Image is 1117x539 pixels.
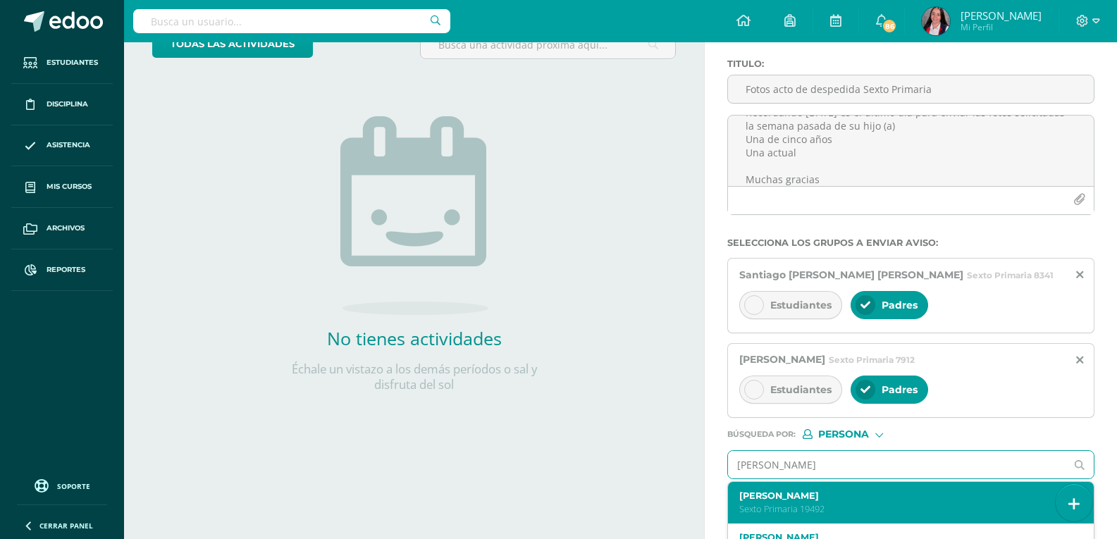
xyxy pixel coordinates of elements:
[421,31,676,58] input: Busca una actividad próxima aquí...
[47,181,92,192] span: Mis cursos
[57,481,90,491] span: Soporte
[11,208,113,249] a: Archivos
[961,8,1042,23] span: [PERSON_NAME]
[728,116,1094,186] textarea: Lindo Inicio de Semana Recordando [DATE] es el ultimo día para enviar las fotos solicitadas la se...
[47,57,98,68] span: Estudiantes
[922,7,950,35] img: 7adafb9e82a6a124d5dfdafab4d81904.png
[152,30,313,58] a: todas las Actividades
[882,383,918,396] span: Padres
[967,270,1054,280] span: Sexto Primaria 8341
[803,429,908,439] div: [object Object]
[11,166,113,208] a: Mis cursos
[273,326,555,350] h2: No tienes actividades
[47,223,85,234] span: Archivos
[829,354,915,365] span: Sexto Primaria 7912
[39,521,93,531] span: Cerrar panel
[133,9,450,33] input: Busca un usuario...
[961,21,1042,33] span: Mi Perfil
[770,383,832,396] span: Estudiantes
[739,503,1068,515] p: Sexto Primaria 19492
[727,430,796,438] span: Búsqueda por :
[882,299,918,311] span: Padres
[727,58,1094,69] label: Titulo :
[728,451,1066,478] input: Ej. Mario Galindo
[47,140,90,151] span: Asistencia
[11,249,113,291] a: Reportes
[727,237,1094,248] label: Selecciona los grupos a enviar aviso :
[47,99,88,110] span: Disciplina
[47,264,85,275] span: Reportes
[11,125,113,167] a: Asistencia
[739,353,825,366] span: [PERSON_NAME]
[818,430,869,438] span: Persona
[11,42,113,84] a: Estudiantes
[11,84,113,125] a: Disciplina
[882,18,897,34] span: 86
[739,490,1068,501] label: [PERSON_NAME]
[770,299,832,311] span: Estudiantes
[17,476,107,495] a: Soporte
[340,116,488,315] img: no_activities.png
[739,268,963,281] span: Santiago [PERSON_NAME] [PERSON_NAME]
[728,75,1094,103] input: Titulo
[273,361,555,392] p: Échale un vistazo a los demás períodos o sal y disfruta del sol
